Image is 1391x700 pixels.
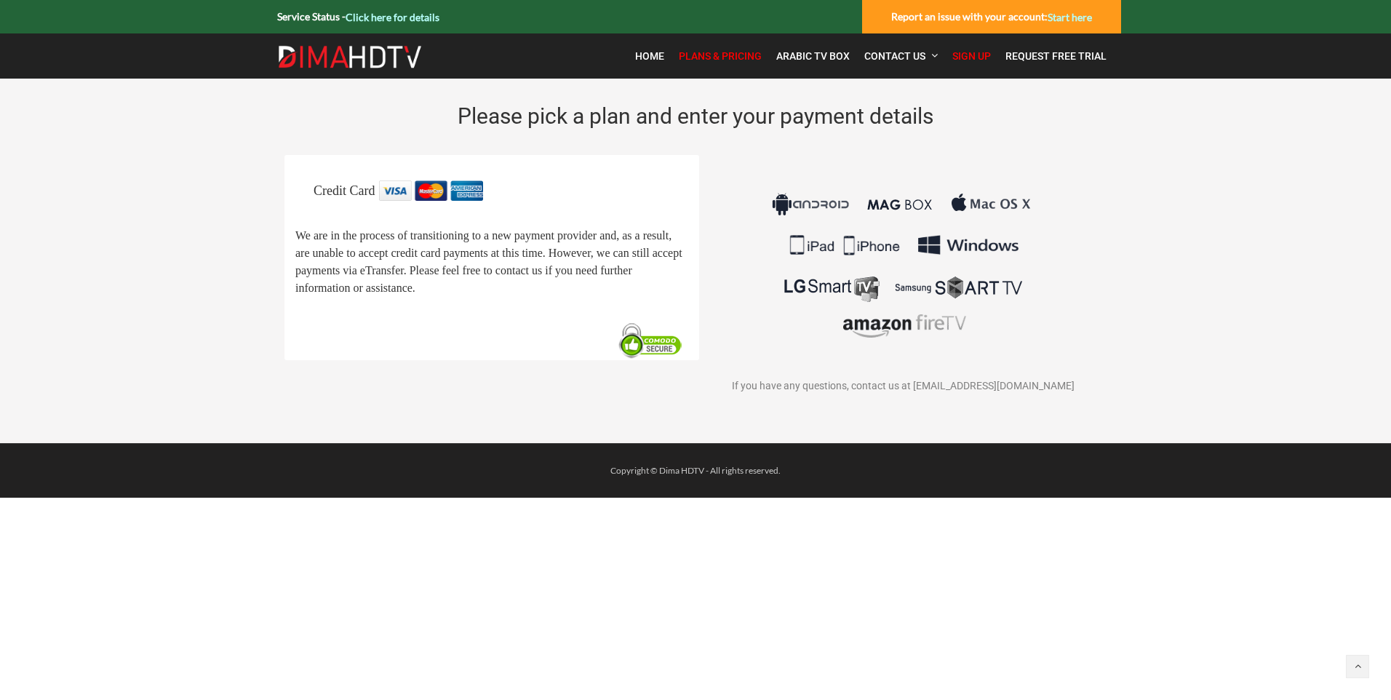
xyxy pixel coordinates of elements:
[270,462,1121,480] div: Copyright © Dima HDTV - All rights reserved.
[671,41,769,71] a: Plans & Pricing
[458,103,933,129] span: Please pick a plan and enter your payment details
[776,50,850,62] span: Arabic TV Box
[1346,655,1369,678] a: Back to top
[952,50,991,62] span: Sign Up
[864,50,925,62] span: Contact Us
[945,41,998,71] a: Sign Up
[277,10,439,23] strong: Service Status -
[277,45,423,68] img: Dima HDTV
[1005,50,1107,62] span: Request Free Trial
[857,41,945,71] a: Contact Us
[635,50,664,62] span: Home
[314,183,375,198] span: Credit Card
[769,41,857,71] a: Arabic TV Box
[998,41,1114,71] a: Request Free Trial
[732,380,1075,391] span: If you have any questions, contact us at [EMAIL_ADDRESS][DOMAIN_NAME]
[295,230,682,295] span: We are in the process of transitioning to a new payment provider and, as a result, are unable to ...
[346,11,439,23] a: Click here for details
[679,50,762,62] span: Plans & Pricing
[891,10,1092,23] strong: Report an issue with your account:
[628,41,671,71] a: Home
[1048,11,1092,23] a: Start here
